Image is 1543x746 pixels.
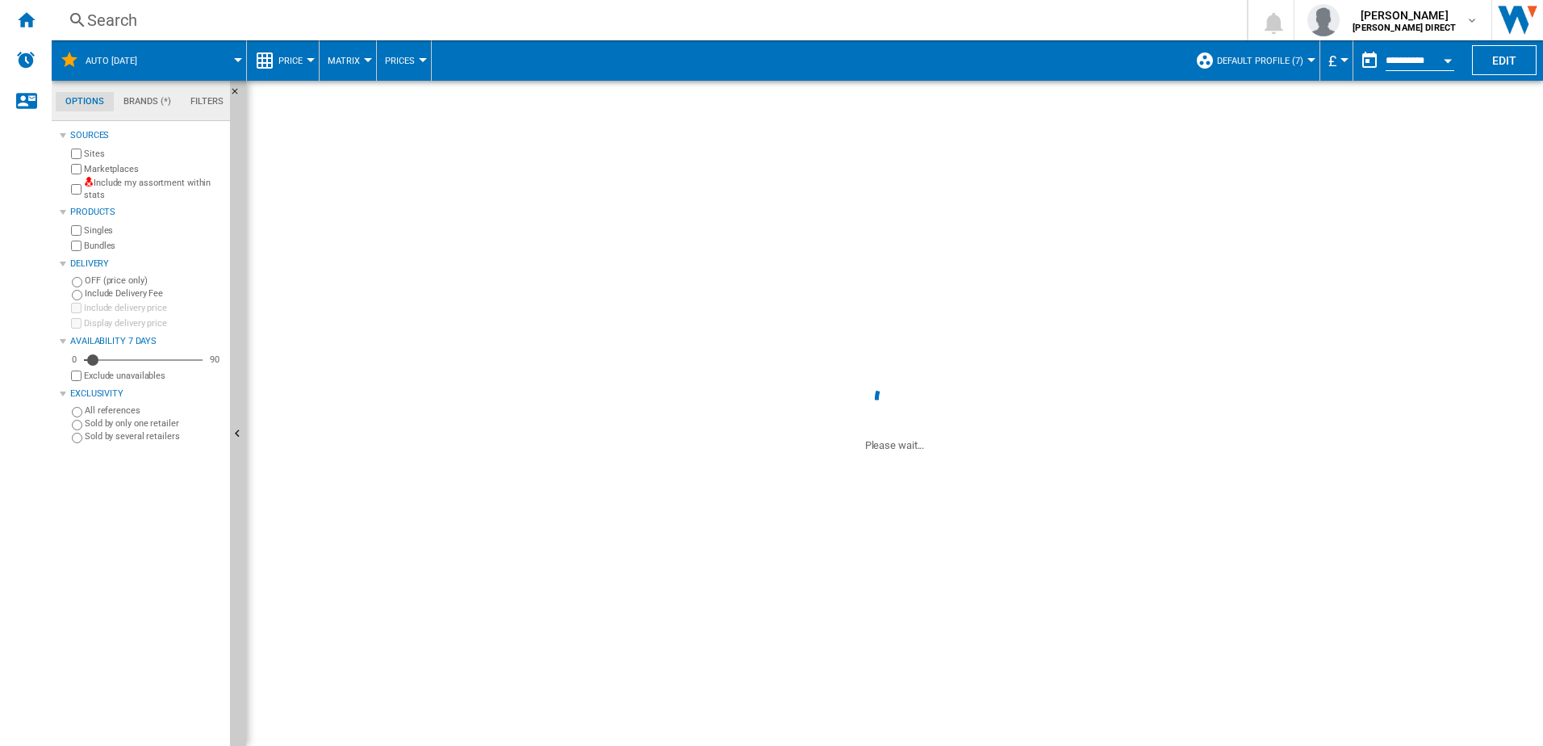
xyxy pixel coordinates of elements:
button: Default profile (7) [1217,40,1311,81]
label: Display delivery price [84,317,224,329]
button: Edit [1472,45,1537,75]
input: Sold by several retailers [72,433,82,443]
img: mysite-not-bg-18x18.png [84,177,94,186]
input: All references [72,407,82,417]
button: Prices [385,40,423,81]
button: Matrix [328,40,368,81]
span: £ [1328,52,1336,69]
md-tab-item: Brands (*) [114,92,181,111]
label: Sold by several retailers [85,430,224,442]
label: Include delivery price [84,302,224,314]
ng-transclude: Please wait... [865,439,925,451]
input: Bundles [71,241,82,251]
div: Sources [70,129,224,142]
input: OFF (price only) [72,277,82,287]
md-menu: Currency [1320,40,1353,81]
div: Default profile (7) [1195,40,1311,81]
div: Search [87,9,1205,31]
b: [PERSON_NAME] DIRECT [1353,23,1456,33]
input: Singles [71,225,82,236]
input: Sites [71,149,82,159]
button: md-calendar [1353,44,1386,77]
input: Include delivery price [71,303,82,313]
label: OFF (price only) [85,275,224,287]
label: Bundles [84,240,224,252]
div: Products [70,206,224,219]
div: Price [255,40,311,81]
md-slider: Availability [84,352,203,368]
label: All references [85,404,224,417]
button: Hide [230,81,249,110]
button: £ [1328,40,1344,81]
label: Include Delivery Fee [85,287,224,300]
input: Include my assortment within stats [71,179,82,199]
input: Include Delivery Fee [72,290,82,300]
md-tab-item: Filters [181,92,233,111]
img: alerts-logo.svg [16,50,36,69]
span: Prices [385,56,415,66]
button: Open calendar [1433,44,1462,73]
img: profile.jpg [1307,4,1340,36]
div: 90 [206,354,224,366]
div: Exclusivity [70,388,224,400]
label: Include my assortment within stats [84,177,224,202]
input: Sold by only one retailer [72,420,82,430]
label: Sites [84,148,224,160]
input: Display delivery price [71,371,82,381]
span: [PERSON_NAME] [1353,7,1456,23]
span: AUTO Tuesday [86,56,137,66]
div: Availability 7 Days [70,335,224,348]
span: Default profile (7) [1217,56,1303,66]
label: Sold by only one retailer [85,417,224,430]
div: 0 [68,354,81,366]
md-tab-item: Options [56,92,114,111]
button: Price [278,40,311,81]
label: Marketplaces [84,163,224,175]
div: AUTO [DATE] [60,40,238,81]
span: Price [278,56,303,66]
label: Singles [84,224,224,237]
input: Marketplaces [71,164,82,174]
div: Delivery [70,258,224,270]
span: Matrix [328,56,360,66]
button: AUTO [DATE] [86,40,153,81]
label: Exclude unavailables [84,370,224,382]
input: Display delivery price [71,318,82,329]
